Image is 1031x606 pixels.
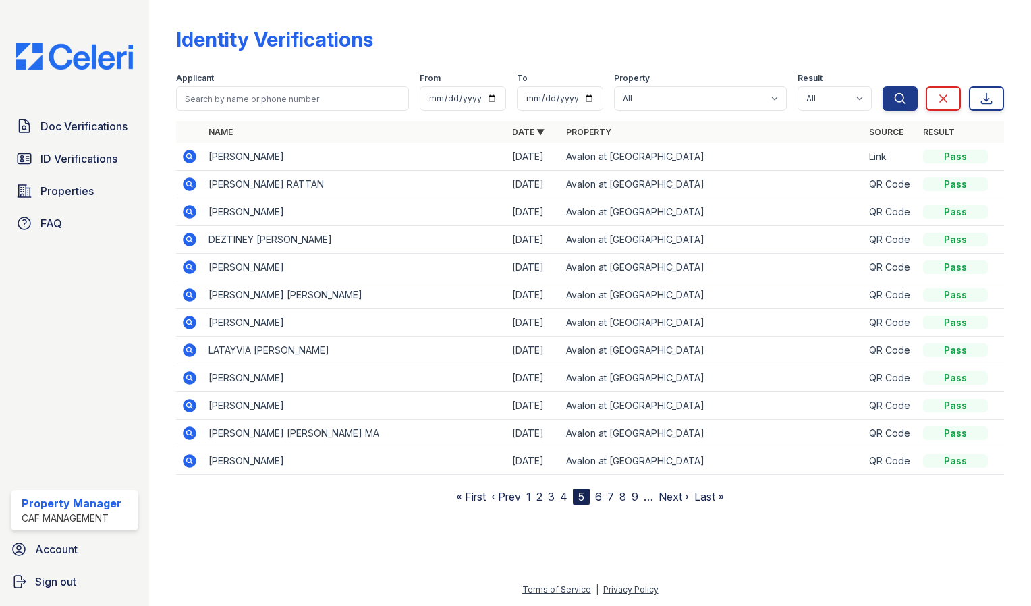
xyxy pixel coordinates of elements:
[561,143,864,171] td: Avalon at [GEOGRAPHIC_DATA]
[561,392,864,420] td: Avalon at [GEOGRAPHIC_DATA]
[561,337,864,364] td: Avalon at [GEOGRAPHIC_DATA]
[203,309,506,337] td: [PERSON_NAME]
[561,171,864,198] td: Avalon at [GEOGRAPHIC_DATA]
[507,420,561,447] td: [DATE]
[596,584,598,595] div: |
[507,143,561,171] td: [DATE]
[35,574,76,590] span: Sign out
[491,490,521,503] a: ‹ Prev
[507,392,561,420] td: [DATE]
[644,489,653,505] span: …
[864,420,918,447] td: QR Code
[923,426,988,440] div: Pass
[864,171,918,198] td: QR Code
[603,584,659,595] a: Privacy Policy
[11,210,138,237] a: FAQ
[923,454,988,468] div: Pass
[11,177,138,204] a: Properties
[536,490,542,503] a: 2
[203,337,506,364] td: LATAYVIA [PERSON_NAME]
[560,490,567,503] a: 4
[507,226,561,254] td: [DATE]
[864,364,918,392] td: QR Code
[507,171,561,198] td: [DATE]
[11,113,138,140] a: Doc Verifications
[923,316,988,329] div: Pass
[203,392,506,420] td: [PERSON_NAME]
[507,364,561,392] td: [DATE]
[694,490,724,503] a: Last »
[203,171,506,198] td: [PERSON_NAME] RATTAN
[869,127,903,137] a: Source
[923,260,988,274] div: Pass
[420,73,441,84] label: From
[548,490,555,503] a: 3
[864,337,918,364] td: QR Code
[573,489,590,505] div: 5
[561,226,864,254] td: Avalon at [GEOGRAPHIC_DATA]
[507,254,561,281] td: [DATE]
[561,198,864,226] td: Avalon at [GEOGRAPHIC_DATA]
[923,177,988,191] div: Pass
[561,309,864,337] td: Avalon at [GEOGRAPHIC_DATA]
[561,281,864,309] td: Avalon at [GEOGRAPHIC_DATA]
[176,86,409,111] input: Search by name or phone number
[203,420,506,447] td: [PERSON_NAME] [PERSON_NAME] MA
[203,447,506,475] td: [PERSON_NAME]
[203,198,506,226] td: [PERSON_NAME]
[607,490,614,503] a: 7
[507,198,561,226] td: [DATE]
[5,43,144,70] img: CE_Logo_Blue-a8612792a0a2168367f1c8372b55b34899dd931a85d93a1a3d3e32e68fde9ad4.png
[561,254,864,281] td: Avalon at [GEOGRAPHIC_DATA]
[517,73,528,84] label: To
[923,205,988,219] div: Pass
[923,399,988,412] div: Pass
[923,233,988,246] div: Pass
[526,490,531,503] a: 1
[864,254,918,281] td: QR Code
[203,254,506,281] td: [PERSON_NAME]
[566,127,611,137] a: Property
[864,226,918,254] td: QR Code
[512,127,545,137] a: Date ▼
[923,127,955,137] a: Result
[40,215,62,231] span: FAQ
[864,447,918,475] td: QR Code
[176,27,373,51] div: Identity Verifications
[522,584,591,595] a: Terms of Service
[864,281,918,309] td: QR Code
[659,490,689,503] a: Next ›
[561,364,864,392] td: Avalon at [GEOGRAPHIC_DATA]
[923,343,988,357] div: Pass
[35,541,78,557] span: Account
[923,288,988,302] div: Pass
[632,490,638,503] a: 9
[203,226,506,254] td: DEZTINEY [PERSON_NAME]
[798,73,823,84] label: Result
[864,309,918,337] td: QR Code
[561,447,864,475] td: Avalon at [GEOGRAPHIC_DATA]
[176,73,214,84] label: Applicant
[40,150,117,167] span: ID Verifications
[507,447,561,475] td: [DATE]
[923,371,988,385] div: Pass
[456,490,486,503] a: « First
[619,490,626,503] a: 8
[203,364,506,392] td: [PERSON_NAME]
[507,281,561,309] td: [DATE]
[614,73,650,84] label: Property
[864,198,918,226] td: QR Code
[5,568,144,595] a: Sign out
[561,420,864,447] td: Avalon at [GEOGRAPHIC_DATA]
[923,150,988,163] div: Pass
[22,495,121,512] div: Property Manager
[595,490,602,503] a: 6
[208,127,233,137] a: Name
[864,392,918,420] td: QR Code
[203,281,506,309] td: [PERSON_NAME] [PERSON_NAME]
[507,309,561,337] td: [DATE]
[11,145,138,172] a: ID Verifications
[22,512,121,525] div: CAF Management
[40,118,128,134] span: Doc Verifications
